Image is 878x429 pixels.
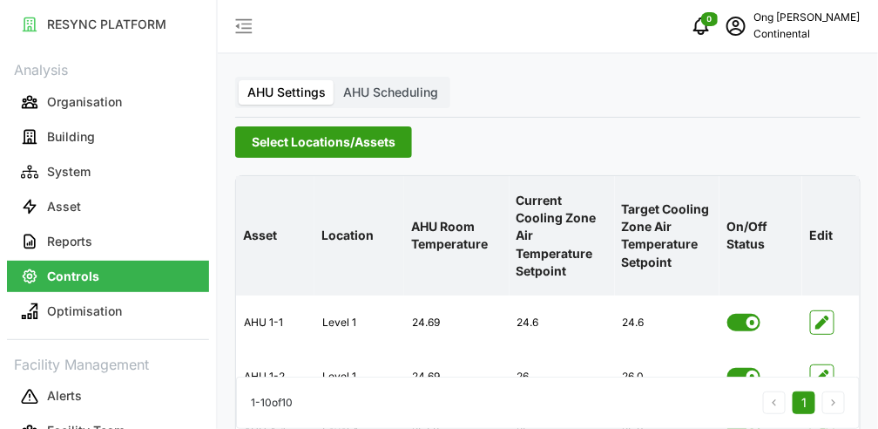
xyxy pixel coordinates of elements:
[47,93,122,111] p: Organisation
[618,187,717,285] p: Target Cooling Zone Air Temperature Setpoint
[343,85,438,99] span: AHU Scheduling
[405,356,509,398] div: 24.69
[7,154,209,189] a: System
[7,351,209,376] p: Facility Management
[7,156,209,187] button: System
[47,303,122,320] p: Optimisation
[315,356,403,398] div: Level 1
[7,121,209,153] button: Building
[7,261,209,292] button: Controls
[405,302,509,344] div: 24.69
[806,213,856,258] p: Edit
[7,296,209,327] button: Optimisation
[7,379,209,414] a: Alerts
[793,392,815,414] button: 1
[315,302,403,344] div: Level 1
[235,126,412,158] button: Select Locations/Assets
[47,387,82,405] p: Alerts
[7,9,209,40] button: RESYNC PLATFORM
[684,9,719,44] button: notifications
[753,26,861,43] p: Continental
[7,7,209,42] a: RESYNC PLATFORM
[47,16,166,33] p: RESYNC PLATFORM
[237,302,314,344] div: AHU 1-1
[753,10,861,26] p: Ong [PERSON_NAME]
[47,233,92,250] p: Reports
[7,86,209,118] button: Organisation
[240,213,311,258] p: Asset
[247,85,326,99] span: AHU Settings
[7,189,209,224] a: Asset
[513,178,611,294] p: Current Cooling Zone Air Temperature Setpoint
[7,191,209,222] button: Asset
[408,204,506,268] p: AHU Room Temperature
[252,127,395,157] span: Select Locations/Assets
[7,119,209,154] a: Building
[719,9,753,44] button: schedule
[616,302,719,344] div: 24.6
[318,213,401,258] p: Location
[7,224,209,259] a: Reports
[7,259,209,294] a: Controls
[510,302,614,344] div: 24.6
[47,198,81,215] p: Asset
[7,381,209,412] button: Alerts
[7,56,209,81] p: Analysis
[707,13,713,25] span: 0
[510,356,614,398] div: 26
[47,163,91,180] p: System
[237,356,314,398] div: AHU 1-2
[7,85,209,119] a: Organisation
[251,395,293,412] p: 1 - 10 of 10
[723,204,799,268] p: On/Off Status
[7,226,209,257] button: Reports
[7,294,209,329] a: Optimisation
[47,268,99,285] p: Controls
[616,356,719,398] div: 26.0
[47,128,95,146] p: Building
